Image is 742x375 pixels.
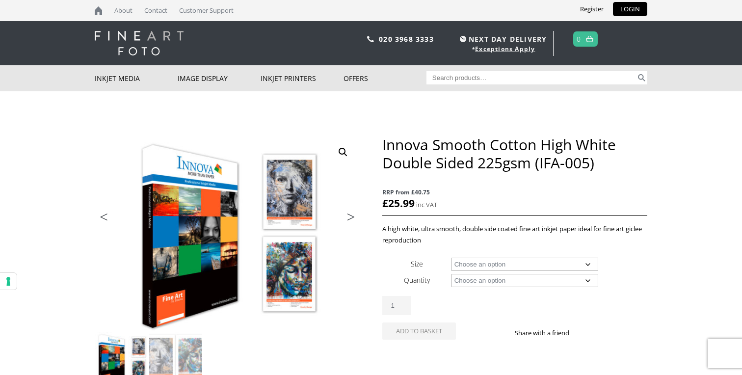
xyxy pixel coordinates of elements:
img: basket.svg [586,36,593,42]
span: NEXT DAY DELIVERY [457,33,547,45]
a: Register [573,2,611,16]
span: RRP from £40.75 [382,187,647,198]
img: logo-white.svg [95,31,184,55]
input: Product quantity [382,296,411,315]
a: View full-screen image gallery [334,143,352,161]
a: Offers [344,65,426,91]
img: Innova Smooth Cotton High White Double Sided 225gsm (IFA-005) [95,135,360,331]
button: Search [636,71,647,84]
a: 0 [577,32,581,46]
a: Image Display [178,65,261,91]
bdi: 25.99 [382,196,415,210]
label: Quantity [404,275,430,285]
a: Exceptions Apply [475,45,535,53]
p: Share with a friend [515,327,581,339]
img: facebook sharing button [581,329,589,337]
button: Add to basket [382,322,456,340]
img: phone.svg [367,36,374,42]
img: twitter sharing button [593,329,601,337]
label: Size [411,259,423,268]
input: Search products… [426,71,636,84]
h1: Innova Smooth Cotton High White Double Sided 225gsm (IFA-005) [382,135,647,172]
p: A high white, ultra smooth, double side coated fine art inkjet paper ideal for fine art giclee re... [382,223,647,246]
span: £ [382,196,388,210]
img: email sharing button [605,329,612,337]
a: 020 3968 3333 [379,34,434,44]
a: Inkjet Printers [261,65,344,91]
a: LOGIN [613,2,647,16]
a: Inkjet Media [95,65,178,91]
img: time.svg [460,36,466,42]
